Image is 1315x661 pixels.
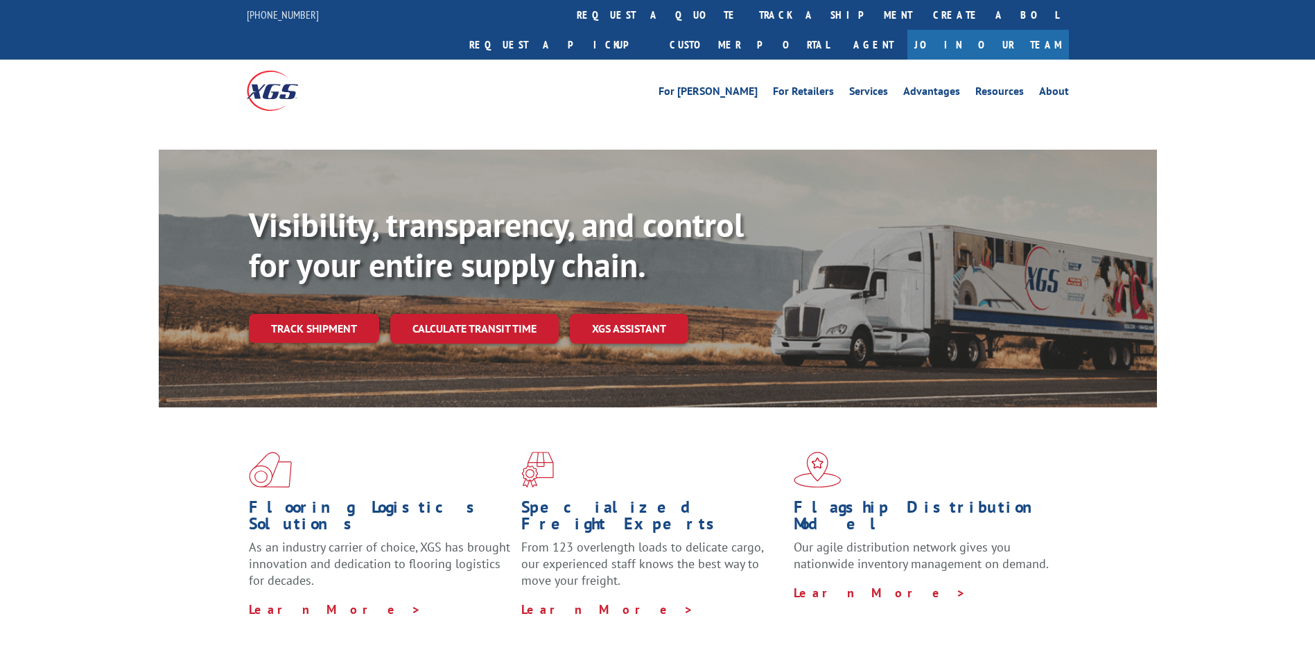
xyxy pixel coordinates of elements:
img: xgs-icon-focused-on-flooring-red [521,452,554,488]
a: Learn More > [794,585,966,601]
img: xgs-icon-total-supply-chain-intelligence-red [249,452,292,488]
h1: Flooring Logistics Solutions [249,499,511,539]
a: Request a pickup [459,30,659,60]
a: About [1039,86,1069,101]
a: Learn More > [521,601,694,617]
a: Join Our Team [907,30,1069,60]
b: Visibility, transparency, and control for your entire supply chain. [249,203,744,286]
a: Customer Portal [659,30,839,60]
a: For [PERSON_NAME] [659,86,758,101]
a: Learn More > [249,601,421,617]
a: Track shipment [249,314,379,343]
span: As an industry carrier of choice, XGS has brought innovation and dedication to flooring logistics... [249,539,510,588]
a: For Retailers [773,86,834,101]
a: [PHONE_NUMBER] [247,8,319,21]
p: From 123 overlength loads to delicate cargo, our experienced staff knows the best way to move you... [521,539,783,601]
a: Calculate transit time [390,314,559,344]
span: Our agile distribution network gives you nationwide inventory management on demand. [794,539,1049,572]
a: XGS ASSISTANT [570,314,688,344]
a: Services [849,86,888,101]
a: Agent [839,30,907,60]
h1: Flagship Distribution Model [794,499,1056,539]
a: Advantages [903,86,960,101]
a: Resources [975,86,1024,101]
h1: Specialized Freight Experts [521,499,783,539]
img: xgs-icon-flagship-distribution-model-red [794,452,842,488]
